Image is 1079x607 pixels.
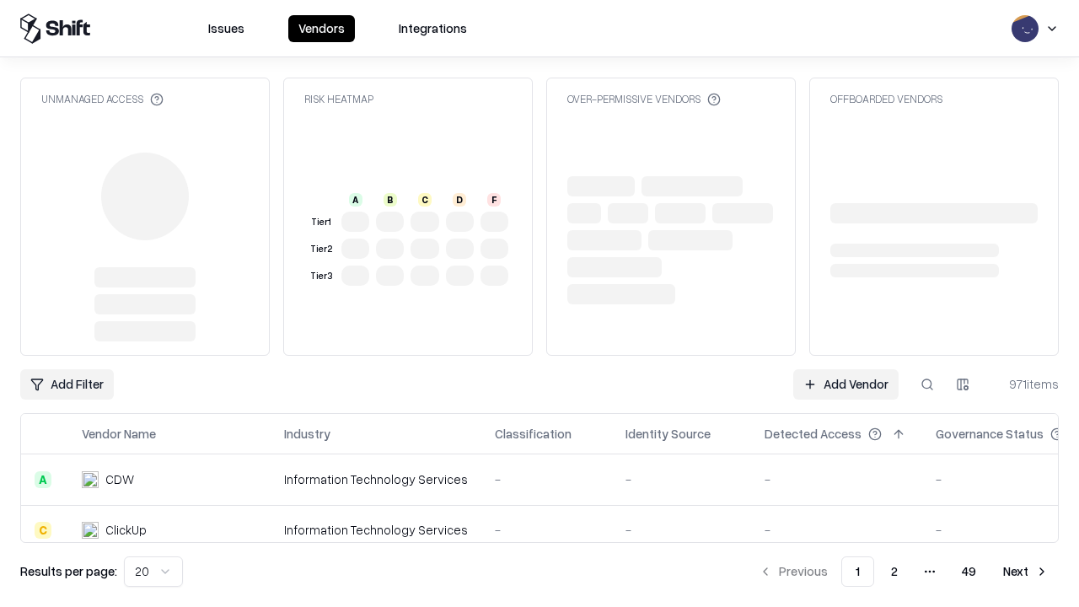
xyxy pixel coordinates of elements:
div: Over-Permissive Vendors [567,92,721,106]
div: Offboarded Vendors [830,92,942,106]
button: Issues [198,15,255,42]
div: Detected Access [765,425,862,443]
div: Identity Source [625,425,711,443]
div: A [349,193,362,207]
div: 971 items [991,375,1059,393]
div: ClickUp [105,521,147,539]
div: Vendor Name [82,425,156,443]
div: C [35,522,51,539]
div: Classification [495,425,572,443]
div: - [495,521,599,539]
button: 1 [841,556,874,587]
div: C [418,193,432,207]
button: 2 [878,556,911,587]
nav: pagination [749,556,1059,587]
div: Information Technology Services [284,521,468,539]
button: Integrations [389,15,477,42]
div: Unmanaged Access [41,92,164,106]
div: - [625,521,738,539]
button: Vendors [288,15,355,42]
div: Governance Status [936,425,1044,443]
div: Risk Heatmap [304,92,373,106]
img: CDW [82,471,99,488]
div: D [453,193,466,207]
div: F [487,193,501,207]
div: Tier 2 [308,242,335,256]
div: - [765,521,909,539]
img: ClickUp [82,522,99,539]
button: Add Filter [20,369,114,400]
a: Add Vendor [793,369,899,400]
p: Results per page: [20,562,117,580]
div: - [495,470,599,488]
div: Information Technology Services [284,470,468,488]
div: Industry [284,425,330,443]
button: 49 [948,556,990,587]
div: A [35,471,51,488]
button: Next [993,556,1059,587]
div: B [384,193,397,207]
div: - [765,470,909,488]
div: CDW [105,470,134,488]
div: Tier 1 [308,215,335,229]
div: - [625,470,738,488]
div: Tier 3 [308,269,335,283]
